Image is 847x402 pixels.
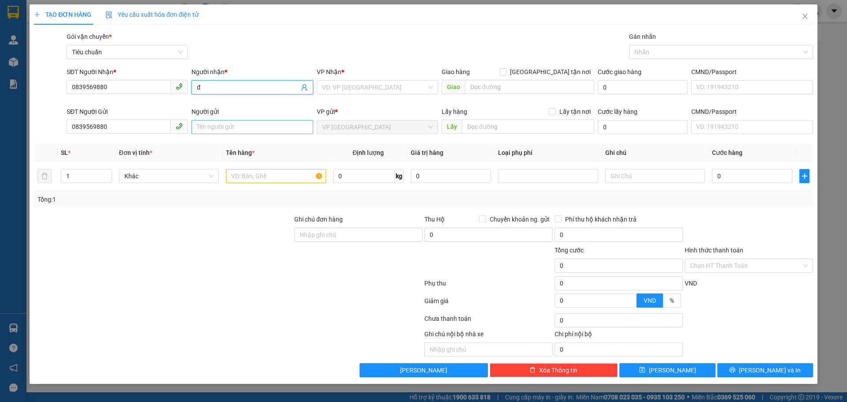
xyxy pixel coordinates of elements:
div: Chi phí nội bộ [555,329,683,342]
label: Cước giao hàng [598,68,641,75]
input: Dọc đường [462,120,594,134]
div: Tổng: 1 [37,195,327,204]
button: printer[PERSON_NAME] và In [717,363,813,377]
span: printer [729,367,735,374]
span: user-add [301,84,308,91]
span: VND [685,280,697,287]
div: Ghi chú nội bộ nhà xe [424,329,553,342]
span: Xóa Thông tin [539,365,577,375]
span: close [802,13,809,20]
button: plus [799,169,809,183]
span: SL [61,149,68,156]
span: VND [644,297,656,304]
div: CMND/Passport [691,107,813,116]
button: [PERSON_NAME] [360,363,488,377]
div: Chưa thanh toán [423,314,554,329]
span: % [670,297,674,304]
span: Phí thu hộ khách nhận trả [562,214,640,224]
span: Giao hàng [442,68,470,75]
div: VP gửi [317,107,438,116]
span: [PERSON_NAME] [649,365,696,375]
input: VD: Bàn, Ghế [226,169,326,183]
label: Ghi chú đơn hàng [294,216,343,223]
div: Giảm giá [423,296,554,312]
input: Ghi Chú [605,169,705,183]
span: Chuyển khoản ng. gửi [486,214,553,224]
span: Lấy [442,120,462,134]
button: deleteXóa Thông tin [490,363,618,377]
span: VP Đà Lạt [322,120,433,134]
span: Yêu cầu xuất hóa đơn điện tử [105,11,199,18]
span: [PERSON_NAME] [400,365,447,375]
span: plus [800,173,809,180]
span: Lấy tận nơi [556,107,594,116]
span: Khác [124,169,214,183]
span: Đơn vị tính [119,149,152,156]
div: Người nhận [191,67,313,77]
th: Loại phụ phí [495,144,601,162]
span: Lấy hàng [442,108,467,115]
div: SĐT Người Nhận [67,67,188,77]
input: Nhập ghi chú [424,342,553,357]
label: Hình thức thanh toán [685,247,743,254]
div: Người gửi [191,107,313,116]
button: save[PERSON_NAME] [619,363,715,377]
div: CMND/Passport [691,67,813,77]
input: Cước lấy hàng [598,120,688,134]
span: TẠO ĐƠN HÀNG [34,11,91,18]
span: [GEOGRAPHIC_DATA] tận nơi [506,67,594,77]
span: Định lượng [352,149,384,156]
span: [PERSON_NAME] và In [739,365,801,375]
input: Cước giao hàng [598,80,688,94]
span: phone [176,123,183,130]
input: Ghi chú đơn hàng [294,228,423,242]
div: SĐT Người Gửi [67,107,188,116]
span: Thu Hộ [424,216,445,223]
input: 0 [411,169,491,183]
span: Tiêu chuẩn [72,45,183,59]
span: Tên hàng [226,149,255,156]
span: VP Nhận [317,68,341,75]
span: delete [529,367,536,374]
span: Giao [442,80,465,94]
label: Gán nhãn [629,33,656,40]
span: Gói vận chuyển [67,33,112,40]
div: Phụ thu [423,278,554,294]
span: save [639,367,645,374]
span: Tổng cước [555,247,584,254]
span: Giá trị hàng [411,149,443,156]
input: Dọc đường [465,80,594,94]
span: Cước hàng [712,149,742,156]
th: Ghi chú [602,144,708,162]
label: Cước lấy hàng [598,108,637,115]
span: kg [395,169,404,183]
span: plus [34,11,40,18]
button: Close [793,4,817,29]
span: phone [176,83,183,90]
img: icon [105,11,112,19]
button: delete [37,169,52,183]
